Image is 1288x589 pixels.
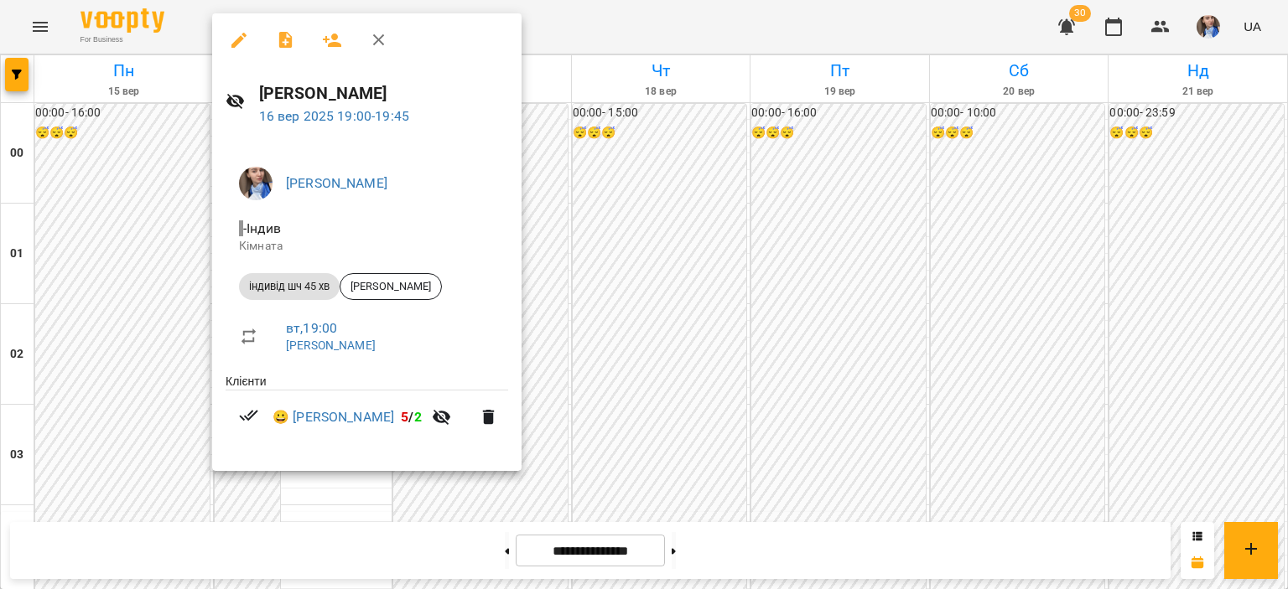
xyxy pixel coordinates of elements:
div: [PERSON_NAME] [340,273,442,300]
h6: [PERSON_NAME] [259,80,509,106]
a: [PERSON_NAME] [286,338,376,352]
a: вт , 19:00 [286,320,337,336]
b: / [401,409,421,425]
p: Кімната [239,238,495,255]
span: індивід шч 45 хв [239,279,340,294]
a: [PERSON_NAME] [286,175,387,191]
svg: Візит сплачено [239,406,259,426]
span: - Індив [239,220,284,236]
span: 2 [414,409,422,425]
ul: Клієнти [226,373,508,451]
a: 😀 [PERSON_NAME] [273,407,394,427]
span: [PERSON_NAME] [340,279,441,294]
a: 16 вер 2025 19:00-19:45 [259,108,409,124]
span: 5 [401,409,408,425]
img: 727e98639bf378bfedd43b4b44319584.jpeg [239,167,273,200]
